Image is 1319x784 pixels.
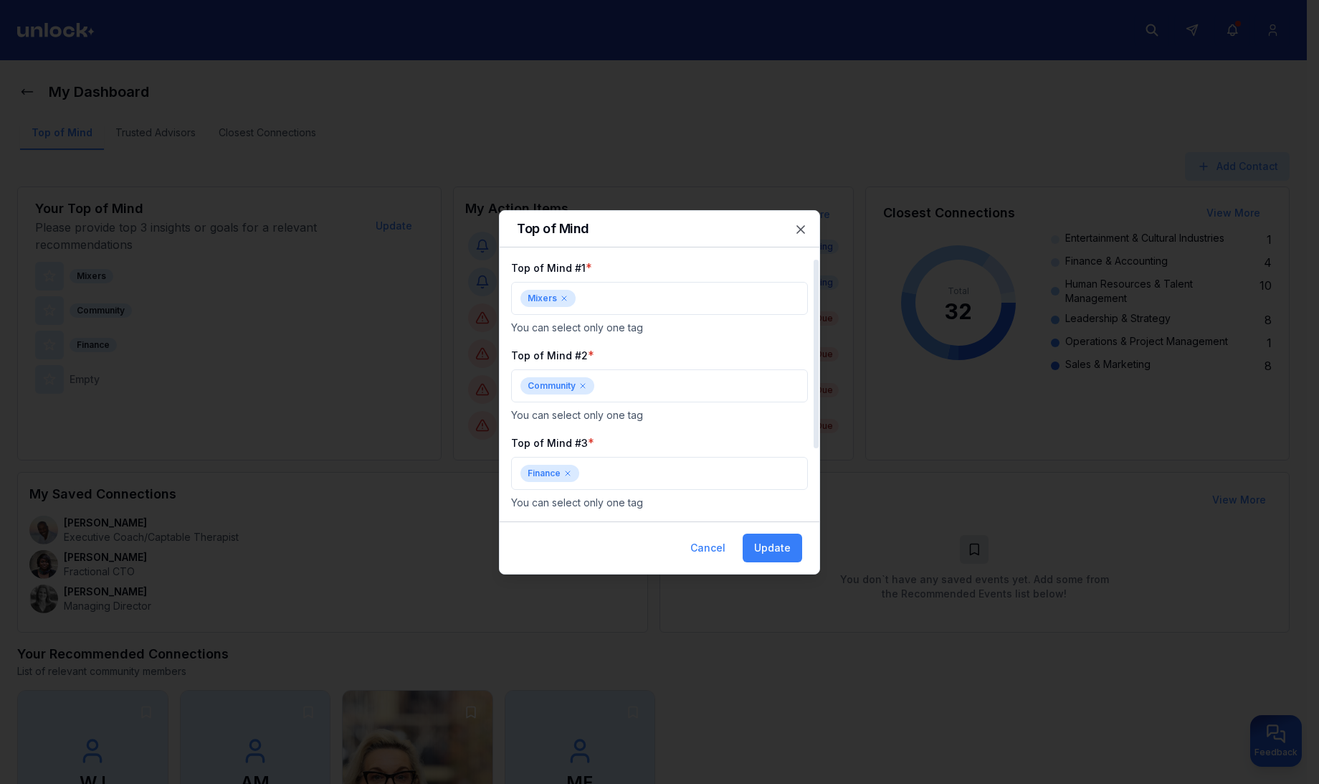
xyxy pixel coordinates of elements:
[511,349,588,362] label: Top of Mind #2
[511,321,808,335] p: You can select only one tag
[517,222,802,235] h2: Top of Mind
[511,437,588,449] label: Top of Mind #3
[511,496,808,510] p: You can select only one tag
[679,534,737,562] button: Cancel
[511,408,808,422] p: You can select only one tag
[520,465,579,482] div: Finance
[511,262,586,274] label: Top of Mind #1
[743,534,802,562] button: Update
[520,377,594,395] div: Community
[520,290,576,307] div: Mixers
